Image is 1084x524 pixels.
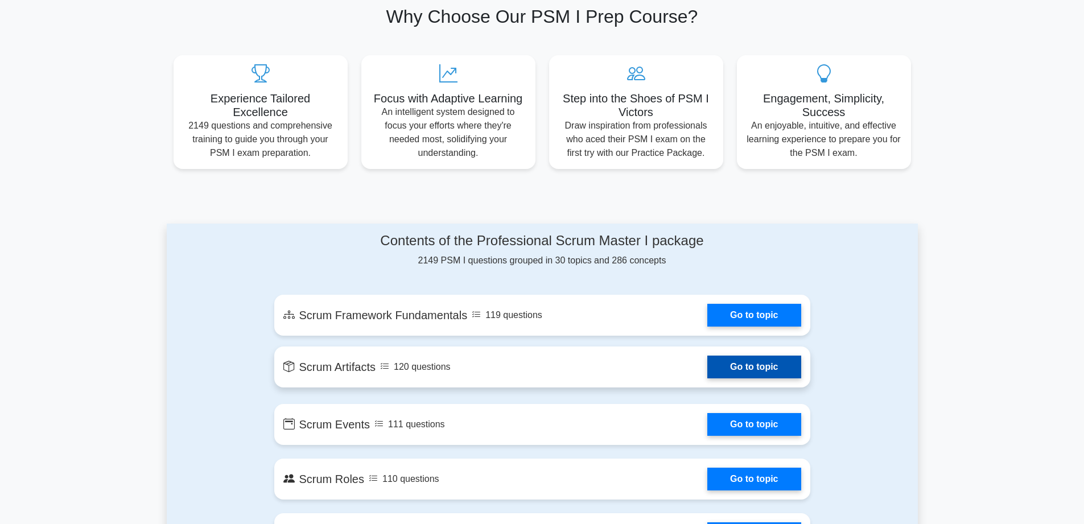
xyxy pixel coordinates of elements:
[558,92,714,119] h5: Step into the Shoes of PSM I Victors
[707,468,801,490] a: Go to topic
[707,413,801,436] a: Go to topic
[274,233,810,267] div: 2149 PSM I questions grouped in 30 topics and 286 concepts
[370,105,526,160] p: An intelligent system designed to focus your efforts where they're needed most, solidifying your ...
[707,356,801,378] a: Go to topic
[183,119,339,160] p: 2149 questions and comprehensive training to guide you through your PSM I exam preparation.
[370,92,526,105] h5: Focus with Adaptive Learning
[174,6,911,27] h2: Why Choose Our PSM I Prep Course?
[558,119,714,160] p: Draw inspiration from professionals who aced their PSM I exam on the first try with our Practice ...
[274,233,810,249] h4: Contents of the Professional Scrum Master I package
[183,92,339,119] h5: Experience Tailored Excellence
[746,119,902,160] p: An enjoyable, intuitive, and effective learning experience to prepare you for the PSM I exam.
[707,304,801,327] a: Go to topic
[746,92,902,119] h5: Engagement, Simplicity, Success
